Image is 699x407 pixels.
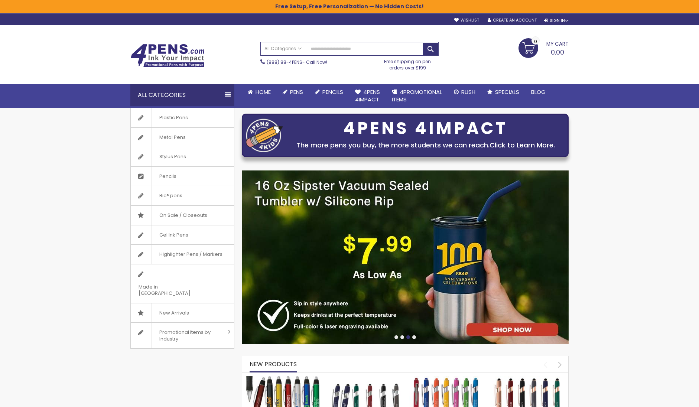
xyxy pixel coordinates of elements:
[152,206,215,225] span: On Sale / Closeouts
[287,121,565,136] div: 4PENS 4IMPACT
[518,38,569,57] a: 0.00 0
[551,48,564,57] span: 0.00
[525,84,552,100] a: Blog
[131,225,234,245] a: Gel Ink Pens
[131,128,234,147] a: Metal Pens
[287,140,565,150] div: The more pens you buy, the more students we can reach.
[152,225,196,245] span: Gel Ink Pens
[152,147,194,166] span: Stylus Pens
[130,44,205,68] img: 4Pens Custom Pens and Promotional Products
[242,84,277,100] a: Home
[152,245,230,264] span: Highlighter Pens / Markers
[131,264,234,303] a: Made in [GEOGRAPHIC_DATA]
[531,88,546,96] span: Blog
[355,88,380,103] span: 4Pens 4impact
[534,38,537,45] span: 0
[454,17,479,23] a: Wishlist
[544,18,569,23] div: Sign In
[495,88,519,96] span: Specials
[290,88,303,96] span: Pens
[246,118,283,152] img: four_pen_logo.png
[256,88,271,96] span: Home
[131,147,234,166] a: Stylus Pens
[539,358,552,371] div: prev
[131,167,234,186] a: Pencils
[152,108,195,127] span: Plastic Pens
[131,206,234,225] a: On Sale / Closeouts
[377,56,439,71] div: Free shipping on pen orders over $199
[261,42,305,55] a: All Categories
[277,84,309,100] a: Pens
[267,59,302,65] a: (888) 88-4PENS
[131,323,234,348] a: Promotional Items by Industry
[242,170,569,344] img: /16-oz-the-sipster-vacuum-sealed-tumbler-with-silicone-rip.html
[152,128,193,147] span: Metal Pens
[131,303,234,323] a: New Arrivals
[131,186,234,205] a: Bic® pens
[490,140,555,150] a: Click to Learn More.
[131,277,215,303] span: Made in [GEOGRAPHIC_DATA]
[131,245,234,264] a: Highlighter Pens / Markers
[386,84,448,108] a: 4PROMOTIONALITEMS
[152,303,196,323] span: New Arrivals
[131,108,234,127] a: Plastic Pens
[130,84,234,106] div: All Categories
[267,59,327,65] span: - Call Now!
[488,17,537,23] a: Create an Account
[250,360,297,368] span: New Products
[448,84,481,100] a: Rush
[152,167,184,186] span: Pencils
[152,186,190,205] span: Bic® pens
[392,88,442,103] span: 4PROMOTIONAL ITEMS
[264,46,302,52] span: All Categories
[349,84,386,108] a: 4Pens4impact
[246,376,320,382] a: The Barton Custom Pens Special Offer
[152,323,225,348] span: Promotional Items by Industry
[322,88,343,96] span: Pencils
[328,376,402,382] a: Custom Soft Touch Metal Pen - Stylus Top
[553,358,566,371] div: next
[481,84,525,100] a: Specials
[309,84,349,100] a: Pencils
[409,376,483,382] a: Ellipse Softy Brights with Stylus Pen - Laser
[491,376,565,382] a: Ellipse Softy Rose Gold Classic with Stylus Pen - Silver Laser
[461,88,475,96] span: Rush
